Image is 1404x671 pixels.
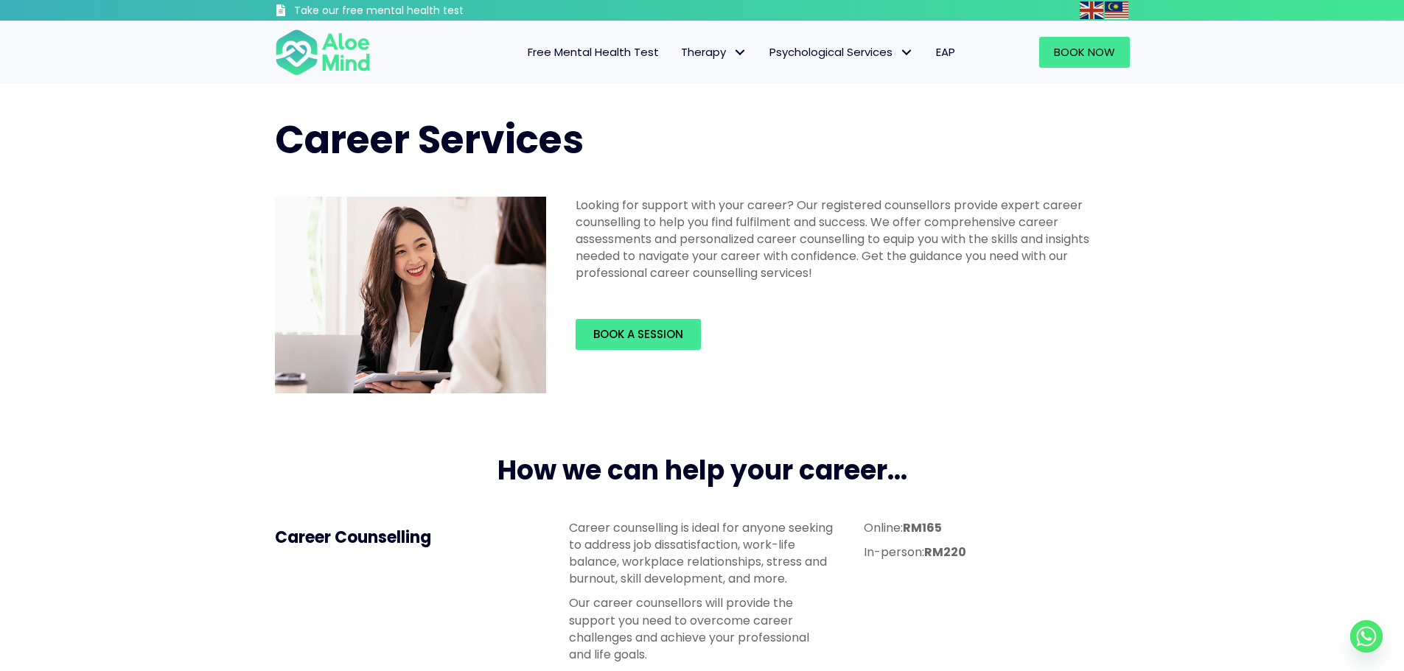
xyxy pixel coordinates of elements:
a: Psychological ServicesPsychological Services: submenu [758,37,925,68]
span: Free Mental Health Test [528,44,659,60]
span: Psychological Services: submenu [896,42,918,63]
img: en [1080,1,1103,19]
span: Therapy: submenu [730,42,751,63]
strong: RM165 [903,519,942,536]
a: Book Now [1039,37,1130,68]
h4: Career Counselling [275,527,540,549]
h3: Take our free mental health test [294,4,542,18]
a: TherapyTherapy: submenu [670,37,758,68]
a: Malay [1105,1,1130,18]
a: Free Mental Health Test [517,37,670,68]
p: Career counselling is ideal for anyone seeking to address job dissatisfaction, work-life balance,... [569,519,834,588]
p: Looking for support with your career? Our registered counsellors provide expert career counsellin... [576,197,1121,282]
span: Career Services [275,113,584,166]
a: Take our free mental health test [275,4,542,21]
img: ms [1105,1,1128,19]
p: In-person: [864,544,1129,561]
span: EAP [936,44,955,60]
a: Book a session [576,319,701,350]
nav: Menu [390,37,966,68]
a: EAP [925,37,966,68]
a: English [1080,1,1105,18]
span: Book Now [1054,44,1115,60]
span: How we can help your career... [497,452,907,489]
a: Whatsapp [1350,620,1383,653]
span: Psychological Services [769,44,914,60]
p: Our career counsellors will provide the support you need to overcome career challenges and achiev... [569,594,834,663]
span: Book a session [593,326,683,342]
span: Therapy [681,44,747,60]
p: Online: [864,519,1129,536]
img: Aloe mind Logo [275,28,371,77]
img: Career counselling [275,197,546,394]
strong: RM220 [924,544,966,561]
